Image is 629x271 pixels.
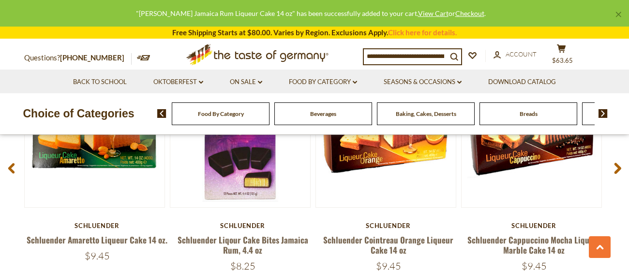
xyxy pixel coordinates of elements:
p: Questions? [24,52,132,64]
span: $9.45 [85,250,110,262]
div: Schluender [315,222,461,229]
a: Food By Category [198,110,244,117]
img: Schluender Amaretto Liqueur Cake 14 oz. [25,68,165,207]
a: Schluender Amaretto Liqueur Cake 14 oz. [27,234,167,246]
img: previous arrow [157,109,166,118]
span: $63.65 [552,57,573,64]
span: Account [506,50,537,58]
button: $63.65 [547,44,576,68]
a: Breads [520,110,538,117]
a: Checkout [455,9,484,17]
div: Schluender [24,222,170,229]
a: Baking, Cakes, Desserts [396,110,456,117]
img: Schluender Cointreau Orange Liqueur Cake 14 oz [316,68,456,207]
a: × [615,12,621,17]
a: [PHONE_NUMBER] [60,53,124,62]
a: View Cart [418,9,449,17]
div: "[PERSON_NAME] Jamaica Rum Liqueur Cake 14 oz" has been successfully added to your cart. or . [8,8,614,19]
a: On Sale [230,77,262,87]
img: next arrow [599,109,608,118]
a: Food By Category [289,77,357,87]
a: Seasons & Occasions [384,77,462,87]
img: Schluender Liqour Cake Bites Jamaica Rum, 4.4 oz [170,68,310,207]
img: Schluender Cappuccino Mocha Liqueur Marble Cake 14 oz [462,68,601,207]
a: Download Catalog [488,77,556,87]
a: Account [494,49,537,60]
a: Click here for details. [388,28,457,37]
a: Beverages [310,110,336,117]
div: Schluender [170,222,315,229]
a: Schluender Cappuccino Mocha Liqueur Marble Cake 14 oz [467,234,601,256]
a: Schluender Cointreau Orange Liqueur Cake 14 oz [323,234,453,256]
a: Schluender Liqour Cake Bites Jamaica Rum, 4.4 oz [178,234,308,256]
div: Schluender [461,222,607,229]
a: Oktoberfest [153,77,203,87]
a: Back to School [73,77,127,87]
